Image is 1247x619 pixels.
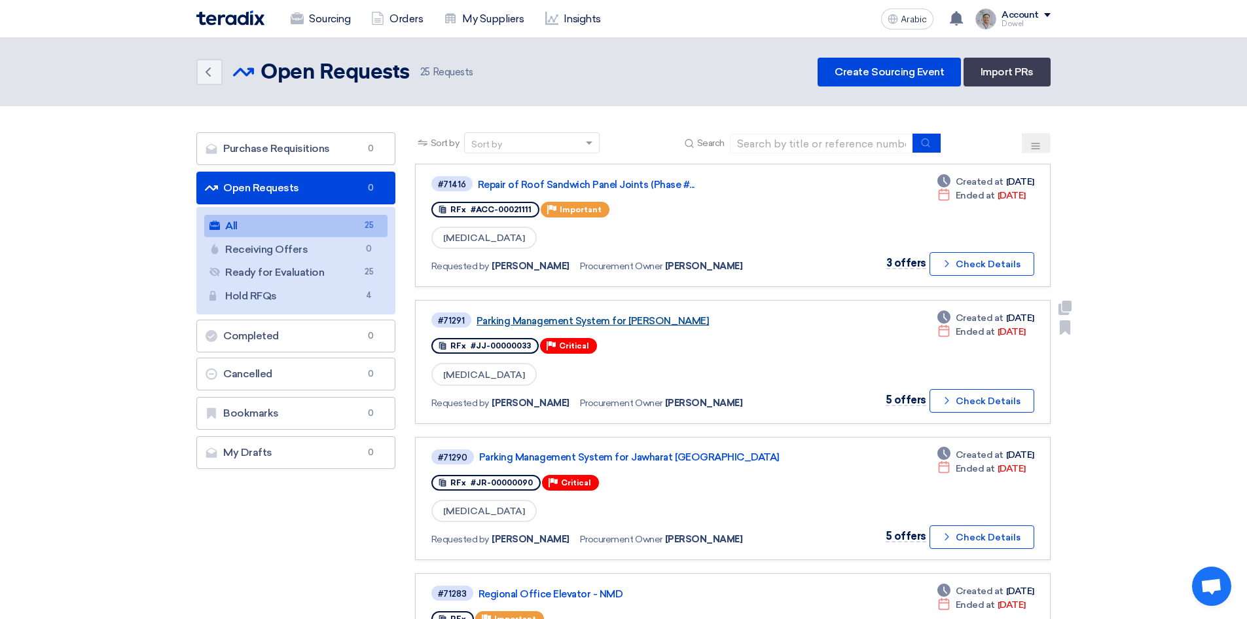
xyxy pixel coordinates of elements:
[580,261,662,272] font: Procurement Owner
[368,331,374,341] font: 0
[471,478,533,487] font: #JR-00000090
[561,478,591,487] font: Critical
[471,341,531,350] font: #JJ-00000033
[361,5,433,33] a: Orders
[981,66,1034,78] font: Import PRs
[930,525,1034,549] button: Check Details
[223,142,330,155] font: Purchase Requisitions
[564,12,601,25] font: Insights
[309,12,350,25] font: Sourcing
[433,66,473,78] font: Requests
[438,316,465,326] font: #71291
[450,478,466,487] font: RFx
[443,233,525,244] font: [MEDICAL_DATA]
[196,10,264,26] img: Teradix logo
[1006,176,1034,187] font: [DATE]
[431,534,489,545] font: Requested by
[389,12,423,25] font: Orders
[492,534,569,545] font: [PERSON_NAME]
[580,398,662,409] font: Procurement Owner
[223,181,299,194] font: Open Requests
[477,315,804,327] a: Parking Management System for [PERSON_NAME]
[580,534,662,545] font: Procurement Owner
[930,389,1034,413] button: Check Details
[478,179,805,191] a: Repair of Roof Sandwich Panel Joints (Phase #...
[492,398,569,409] font: [PERSON_NAME]
[1006,449,1034,460] font: [DATE]
[886,257,926,269] font: 3 offers
[450,205,466,214] font: RFx
[368,369,374,379] font: 0
[559,341,589,350] font: Critical
[975,9,996,29] img: IMG_1753965247717.jpg
[477,315,709,327] font: Parking Management System for [PERSON_NAME]
[438,179,466,189] font: #71416
[479,588,623,600] font: Regional Office Elevator - NMD
[366,244,372,253] font: 0
[956,463,995,474] font: Ended at
[225,266,324,278] font: Ready for Evaluation
[438,589,467,599] font: #71283
[368,143,374,153] font: 0
[930,252,1034,276] button: Check Details
[478,179,695,191] font: Repair of Roof Sandwich Panel Joints (Phase #...
[368,408,374,418] font: 0
[956,176,1003,187] font: Created at
[881,9,933,29] button: Arabic
[223,367,272,380] font: Cancelled
[956,259,1021,270] font: Check Details
[901,14,927,25] font: Arabic
[366,290,372,300] font: 4
[479,451,806,463] a: Parking Management System for Jawharat [GEOGRAPHIC_DATA]
[196,132,395,165] a: Purchase Requisitions0
[196,397,395,430] a: Bookmarks0
[1006,312,1034,324] font: [DATE]
[462,12,524,25] font: My Suppliers
[420,66,430,78] font: 25
[998,463,1026,474] font: [DATE]
[956,190,995,201] font: Ended at
[368,183,374,193] font: 0
[998,326,1026,337] font: [DATE]
[665,398,743,409] font: [PERSON_NAME]
[665,534,743,545] font: [PERSON_NAME]
[223,446,272,459] font: My Drafts
[223,329,279,342] font: Completed
[450,341,466,350] font: RFx
[697,138,725,149] font: Search
[223,407,279,419] font: Bookmarks
[225,290,277,302] font: Hold RFQs
[886,394,926,406] font: 5 offers
[956,312,1003,324] font: Created at
[956,326,995,337] font: Ended at
[368,447,374,457] font: 0
[431,138,460,149] font: Sort by
[261,62,410,83] font: Open Requests
[492,261,569,272] font: [PERSON_NAME]
[196,320,395,352] a: Completed0
[443,369,525,381] font: [MEDICAL_DATA]
[225,243,308,255] font: Receiving Offers
[431,261,489,272] font: Requested by
[225,219,238,232] font: All
[433,5,534,33] a: My Suppliers
[1006,586,1034,597] font: [DATE]
[280,5,361,33] a: Sourcing
[560,205,602,214] font: Important
[365,220,373,230] font: 25
[471,205,532,214] font: #ACC-00021111
[998,599,1026,610] font: [DATE]
[431,398,489,409] font: Requested by
[196,172,395,204] a: Open Requests0
[471,139,502,150] font: Sort by
[730,134,913,153] input: Search by title or reference number
[998,190,1026,201] font: [DATE]
[443,506,525,517] font: [MEDICAL_DATA]
[886,530,926,542] font: 5 offers
[956,532,1021,543] font: Check Details
[1002,9,1039,20] font: Account
[835,66,944,78] font: Create Sourcing Event
[479,451,780,463] font: Parking Management System for Jawharat [GEOGRAPHIC_DATA]
[196,358,395,390] a: Cancelled0
[1192,567,1231,606] div: Open chat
